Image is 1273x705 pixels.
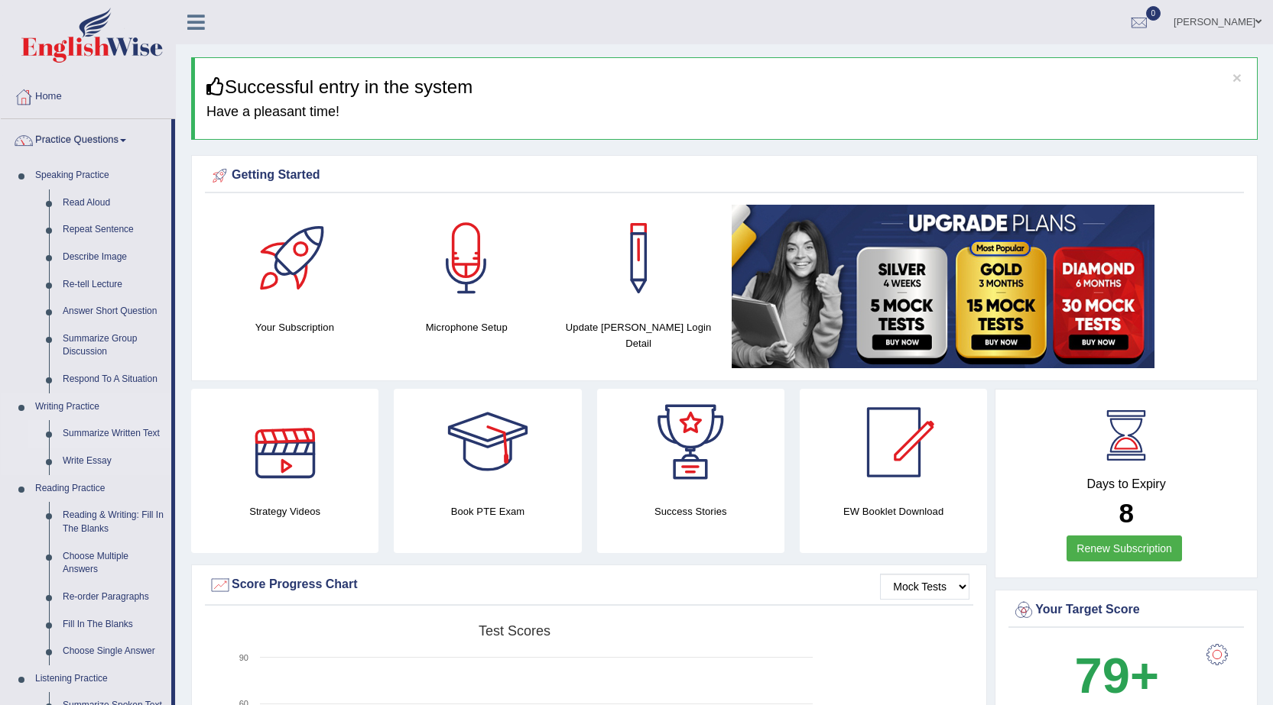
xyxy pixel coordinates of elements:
a: Write Essay [56,448,171,475]
a: Home [1,76,175,114]
h4: Microphone Setup [388,319,545,335]
img: small5.jpg [732,205,1154,368]
a: Repeat Sentence [56,216,171,244]
a: Renew Subscription [1067,535,1182,561]
div: Score Progress Chart [209,574,969,597]
text: 90 [239,653,248,662]
a: Re-tell Lecture [56,271,171,299]
h4: Update [PERSON_NAME] Login Detail [560,319,717,351]
b: 79+ [1075,648,1159,703]
a: Read Aloud [56,189,171,217]
a: Reading Practice [28,475,171,503]
a: Speaking Practice [28,162,171,189]
button: × [1232,70,1242,86]
h4: EW Booklet Download [800,503,987,519]
a: Fill In The Blanks [56,611,171,639]
a: Writing Practice [28,393,171,421]
a: Listening Practice [28,665,171,693]
a: Respond To A Situation [56,366,171,393]
a: Describe Image [56,244,171,271]
a: Summarize Written Text [56,420,171,448]
tspan: Test scores [479,623,550,639]
h4: Have a pleasant time! [206,105,1245,120]
h4: Days to Expiry [1012,477,1240,491]
span: 0 [1146,6,1161,21]
div: Your Target Score [1012,599,1240,622]
h4: Book PTE Exam [394,503,581,519]
a: Reading & Writing: Fill In The Blanks [56,502,171,542]
h3: Successful entry in the system [206,77,1245,97]
a: Re-order Paragraphs [56,584,171,611]
a: Answer Short Question [56,298,171,325]
b: 8 [1119,498,1133,528]
a: Summarize Group Discussion [56,325,171,366]
h4: Success Stories [597,503,784,519]
div: Getting Started [209,164,1240,187]
h4: Your Subscription [216,319,373,335]
h4: Strategy Videos [191,503,378,519]
a: Choose Single Answer [56,638,171,665]
a: Practice Questions [1,119,171,157]
a: Choose Multiple Answers [56,543,171,584]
